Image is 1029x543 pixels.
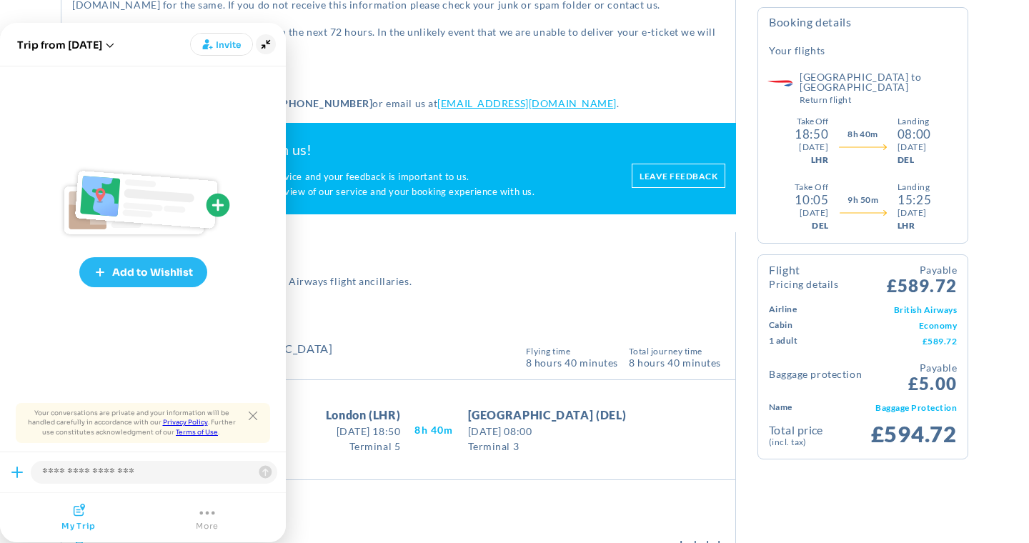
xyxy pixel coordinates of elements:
[769,422,863,448] td: Total Price
[71,169,617,200] p: We are continuously working to improve our service and your feedback is important to us. We will ...
[632,164,725,188] a: Leave feedback
[828,302,957,317] td: British Airways
[468,424,627,439] span: [DATE] 08:00
[795,181,829,194] div: Take Off
[326,424,401,439] span: [DATE] 18:50
[414,422,453,439] span: 8H 40M
[468,407,627,424] span: [GEOGRAPHIC_DATA] (DEL)
[71,141,617,159] h2: Please share your experience with us!
[72,24,725,57] p: You should expect to receive your e-ticket in the next 72 hours. In the unlikely event that we ar...
[76,491,721,505] h4: Included baggage
[887,262,957,294] span: £589.72
[769,302,828,317] td: Airline
[795,128,828,141] div: 18:50
[72,95,725,111] p: For any further assistance please call us on or email us at .
[769,279,838,289] small: Pricing Details
[437,97,617,109] a: [EMAIL_ADDRESS][DOMAIN_NAME]
[526,356,618,368] span: 8 Hours 40 Minutes
[828,317,957,333] td: Economy
[800,96,957,104] small: Return Flight
[898,206,931,219] div: [DATE]
[769,317,828,333] td: Cabin
[76,505,721,522] p: The total baggage included in the price
[908,360,957,375] small: Payable
[828,333,957,349] td: £589.72
[72,273,725,289] p: Please visit to book British Airways flight ancillaries.
[908,360,957,392] span: £5.00
[326,407,401,424] span: London (LHR)
[279,97,373,109] strong: [PHONE_NUMBER]
[811,154,828,166] div: LHR
[847,194,878,206] span: 9h 50m
[769,399,811,415] td: Name
[847,128,878,141] span: 8h 40m
[769,15,957,40] h4: Booking Details
[898,219,931,232] div: LHR
[812,219,828,232] div: DEL
[800,72,957,104] h5: [GEOGRAPHIC_DATA] to [GEOGRAPHIC_DATA]
[795,194,828,206] div: 10:05
[526,347,618,356] span: Flying Time
[72,312,725,327] h2: Flight Details
[468,439,627,454] span: Terminal 3
[769,264,838,289] h4: Flight
[871,420,957,447] span: £594.72
[629,356,721,368] span: 8 hours 40 Minutes
[811,399,957,415] td: Baggage Protection
[898,194,931,206] div: 15:25
[887,262,957,277] small: Payable
[769,333,828,349] td: 1 Adult
[898,141,931,154] div: [DATE]
[769,436,863,448] small: (Incl. Tax)
[898,115,931,128] div: Landing
[629,347,721,356] span: Total Journey Time
[767,72,795,94] img: British Airways
[90,529,680,542] h4: 1 personal item
[326,439,401,454] span: Terminal 5
[898,181,931,194] div: Landing
[797,115,828,128] div: Take Off
[898,154,931,166] div: DEL
[799,141,828,154] div: [DATE]
[72,244,725,259] h2: Airline Information
[769,44,825,58] h5: Your Flights
[898,128,931,141] div: 08:00
[769,369,862,379] h4: Baggage Protection
[800,206,829,219] div: [DATE]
